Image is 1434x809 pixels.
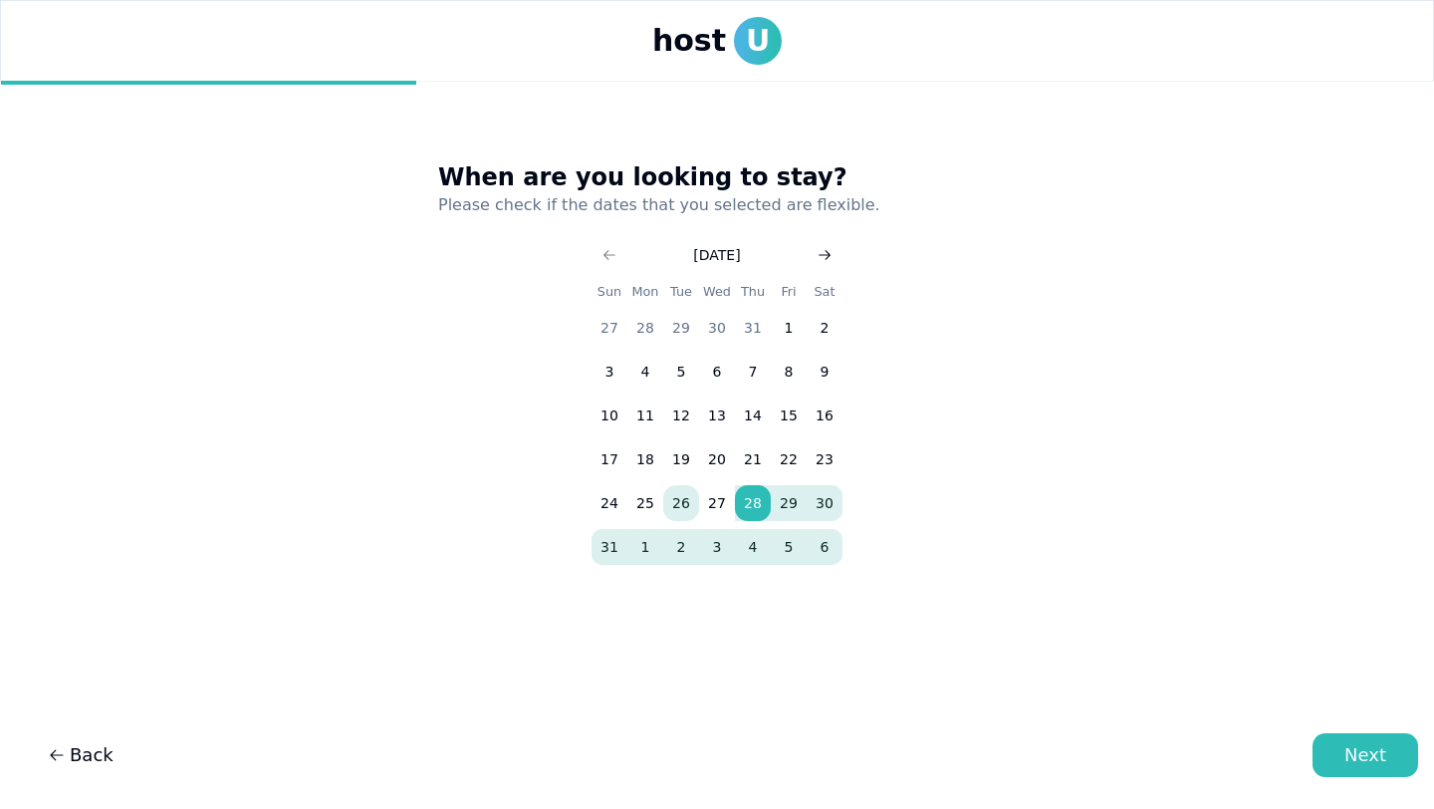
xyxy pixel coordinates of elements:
button: 7 [735,354,771,390]
button: 2 [663,529,699,565]
button: 9 [807,354,842,390]
button: 21 [735,441,771,477]
button: 12 [663,398,699,433]
button: 6 [807,529,842,565]
button: 6 [699,354,735,390]
button: 28 [735,485,771,521]
button: 30 [807,485,842,521]
button: 27 [699,485,735,521]
button: 31 [735,310,771,346]
span: Back [48,741,114,769]
button: 17 [592,441,627,477]
th: Thursday [735,281,771,302]
button: 5 [771,529,807,565]
button: 19 [663,441,699,477]
button: 26 [663,485,699,521]
button: Go to next month [811,241,838,269]
button: 22 [771,441,807,477]
span: U [734,17,782,65]
p: Please check if the dates that you selected are flexible. [438,193,996,217]
h3: When are you looking to stay? [438,161,996,193]
th: Wednesday [699,281,735,302]
th: Sunday [592,281,627,302]
button: 31 [592,529,627,565]
button: 23 [807,441,842,477]
button: 29 [663,310,699,346]
div: [DATE] [693,245,740,265]
button: 4 [735,529,771,565]
button: Next [1313,733,1418,777]
th: Tuesday [663,281,699,302]
button: 29 [771,485,807,521]
button: 11 [627,398,663,433]
th: Friday [771,281,807,302]
button: 27 [592,310,627,346]
button: 25 [627,485,663,521]
th: Saturday [807,281,842,302]
button: 24 [592,485,627,521]
button: 30 [699,310,735,346]
button: 4 [627,354,663,390]
button: 15 [771,398,807,433]
button: 28 [627,310,663,346]
button: 20 [699,441,735,477]
th: Monday [627,281,663,302]
div: Next [1344,741,1386,769]
button: 1 [771,310,807,346]
button: 10 [592,398,627,433]
button: 1 [627,529,663,565]
button: 8 [771,354,807,390]
button: 16 [807,398,842,433]
a: hostU [652,17,782,65]
button: 3 [592,354,627,390]
button: 3 [699,529,735,565]
button: 14 [735,398,771,433]
button: 13 [699,398,735,433]
button: 2 [807,310,842,346]
button: Go to previous month [596,241,623,269]
button: 18 [627,441,663,477]
a: Back [16,733,145,777]
button: 5 [663,354,699,390]
span: host [652,23,726,59]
